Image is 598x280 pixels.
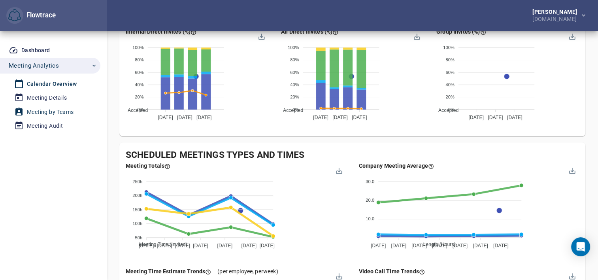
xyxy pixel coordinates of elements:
tspan: 20% [135,95,144,99]
tspan: 10.0 [366,216,374,221]
span: Meeting Analytics [9,61,59,71]
tspan: [DATE] [177,115,192,120]
tspan: [DATE] [332,115,348,120]
tspan: 60% [290,70,299,75]
div: Open Intercom Messenger [571,237,590,256]
tspan: 20% [445,95,455,99]
div: This chart shows the status of group invites. This number is often the lowest of these all invite... [436,28,486,36]
tspan: 100% [132,45,144,50]
tspan: 80% [290,57,299,62]
div: Menu [258,32,264,39]
button: [PERSON_NAME][DOMAIN_NAME] [520,7,592,24]
div: This chart shows the status of internal and external direct invites. [281,28,338,36]
div: Menu [568,32,575,39]
div: Flowtrace [23,11,56,20]
tspan: 20.0 [366,198,374,202]
tspan: 40% [290,82,299,87]
div: Dashboard [21,45,50,55]
div: These time estimates are calculated based on video call start and end information algorithms. Thi... [358,267,424,275]
div: [DOMAIN_NAME] [532,15,580,22]
tspan: [DATE] [175,243,191,248]
div: (per employee, per week ) [126,267,346,275]
div: This chart shows the status of internal direct invites. [126,28,196,36]
span: Length (Hours) [417,242,455,247]
div: Flowtrace [6,7,56,24]
tspan: [DATE] [139,243,154,248]
tspan: [DATE] [196,115,212,120]
tspan: [DATE] [193,243,208,248]
div: Menu [335,166,342,173]
div: Menu [413,32,419,39]
div: Meeting Details [27,93,67,103]
tspan: [DATE] [493,243,508,248]
tspan: 0% [138,107,144,112]
div: These time estimates are calculated based on workday estimation algorithms. They are great at ind... [126,267,211,275]
tspan: [DATE] [391,243,406,248]
tspan: 60% [445,70,455,75]
div: Meeting by Teams [27,107,74,117]
div: Calendar Overview [27,79,77,89]
tspan: [DATE] [432,243,447,248]
tspan: [DATE] [313,115,328,120]
tspan: 80% [135,57,144,62]
span: Accepted [432,108,458,113]
tspan: [DATE] [452,243,468,248]
tspan: 40% [445,82,455,87]
tspan: [DATE] [259,243,275,248]
tspan: 60% [135,70,144,75]
div: Meeting Audit [27,121,63,131]
tspan: [DATE] [157,243,172,248]
tspan: 100h [132,221,142,226]
span: Accepted [122,108,148,113]
tspan: 100% [288,45,299,50]
tspan: [DATE] [241,243,257,248]
tspan: 50h [135,235,142,240]
tspan: [DATE] [473,243,488,248]
tspan: [DATE] [158,115,173,120]
tspan: 100% [443,45,455,50]
tspan: 250h [132,179,142,184]
tspan: [DATE] [411,243,427,248]
tspan: 30.0 [366,179,374,184]
img: Flowtrace [8,9,21,22]
div: Company Meeting Average [358,162,434,170]
div: Menu [568,272,575,278]
tspan: [DATE] [370,243,386,248]
div: Menu [568,166,575,173]
tspan: 200h [132,193,142,198]
tspan: 0% [293,107,299,112]
tspan: [DATE] [468,115,484,120]
tspan: 150h [132,207,142,212]
tspan: [DATE] [352,115,367,120]
tspan: 40% [135,82,144,87]
div: Scheduled Meetings Types and Times [126,149,579,162]
span: Accepted [277,108,303,113]
div: Menu [335,272,342,278]
tspan: 0% [448,107,455,112]
div: [PERSON_NAME] [532,9,580,15]
button: Flowtrace [6,7,23,24]
tspan: [DATE] [507,115,523,120]
tspan: [DATE] [217,243,232,248]
tspan: [DATE] [488,115,503,120]
tspan: 20% [290,95,299,99]
tspan: 80% [445,57,455,62]
div: This is a sum of all meetings and how many hours of meetings are scheduled for the given time per... [126,162,170,170]
span: Meeting Time (Invited) [133,242,187,247]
